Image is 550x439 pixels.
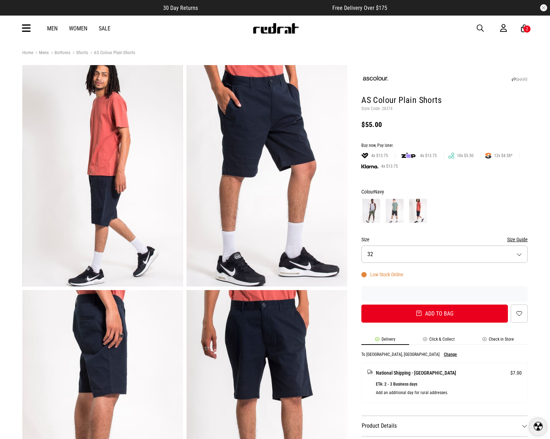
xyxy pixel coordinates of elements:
[448,153,454,158] img: GENOAPAY
[361,246,528,263] button: 32
[33,50,49,57] a: Mens
[361,337,409,345] li: Delivery
[361,305,508,323] button: Add to bag
[512,77,528,82] a: SHARE
[361,164,378,168] img: KLARNA
[361,95,528,106] h1: AS Colour Plain Shorts
[374,189,384,195] span: Navy
[99,25,110,32] a: Sale
[368,153,391,158] span: 4x $13.75
[22,50,33,55] a: Home
[510,369,522,377] span: $7.00
[187,65,351,290] div: 2 / 6
[47,25,58,32] a: Men
[361,290,528,298] iframe: Customer reviews powered by Trustpilot
[362,199,380,223] img: Army
[69,25,87,32] a: Women
[521,25,528,32] a: 2
[252,23,299,34] img: Redrat logo
[526,27,528,31] div: 2
[88,50,135,57] a: AS Colour Plain Shorts
[401,152,416,159] img: zip
[386,199,403,223] img: Charcoal
[361,416,528,436] dt: Product Details
[376,369,456,377] span: National Shipping - [GEOGRAPHIC_DATA]
[469,337,528,345] li: Check in Store
[361,235,528,244] div: Size
[49,50,70,57] a: Bottoms
[367,251,373,258] span: 32
[361,187,528,196] div: Colour
[507,235,528,244] button: Size Guide
[485,153,491,158] img: SPLITPAY
[361,153,368,158] img: LAYBUY
[361,106,528,112] p: Style Code: 28374
[444,352,457,357] button: Change
[529,418,547,436] div: ☢
[187,65,347,287] img: As Colour Plain Shorts in Unknown
[22,65,187,290] div: 1 / 6
[212,4,318,11] iframe: Customer reviews powered by Trustpilot
[378,163,401,169] span: 4x $13.75
[361,120,528,129] div: $55.00
[332,5,387,11] span: Free Delivery Over $175
[361,272,403,277] div: Low Stock Online
[361,143,528,149] div: Buy now, Pay later.
[491,153,515,158] span: 12x $4.58*
[22,65,183,287] img: As Colour Plain Shorts in Unknown
[163,5,198,11] span: 30 Day Returns
[409,337,469,345] li: Click & Collect
[417,153,440,158] span: 4x $13.75
[454,153,476,158] span: 10x $5.50
[70,50,88,57] a: Shorts
[376,380,522,397] p: ETA: 2 - 3 Business days Add an additional day for rural addresses.
[409,199,427,223] img: Navy
[361,71,390,87] img: AS Colour
[361,352,440,357] p: To [GEOGRAPHIC_DATA], [GEOGRAPHIC_DATA]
